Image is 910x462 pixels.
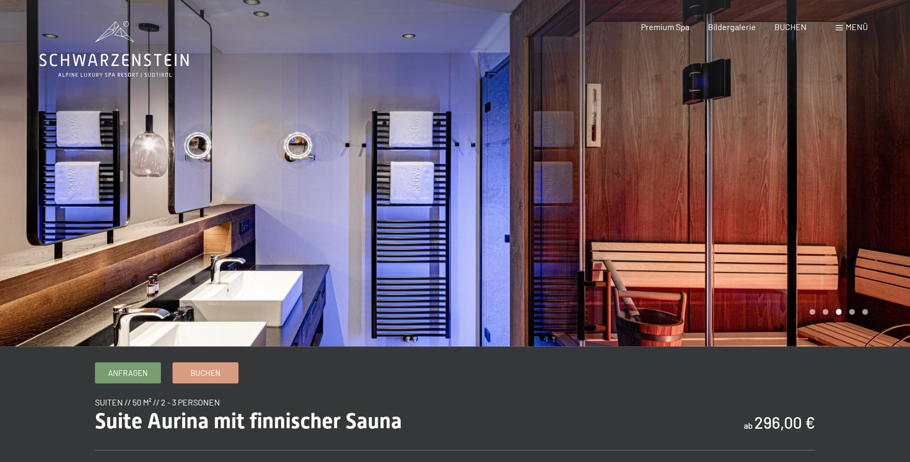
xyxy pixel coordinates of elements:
span: Suiten // 50 m² // 2 - 3 Personen [95,397,220,407]
span: Suite Aurina mit finnischer Sauna [95,409,402,433]
a: BUCHEN [774,22,807,32]
span: Menü [846,22,868,32]
b: 296,00 € [754,413,815,432]
a: Premium Spa [640,22,689,32]
span: Buchen [190,367,221,379]
a: Buchen [173,363,238,383]
a: Anfragen [95,363,160,383]
span: Anfragen [108,367,148,379]
a: Bildergalerie [708,22,756,32]
span: ab [744,420,753,430]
